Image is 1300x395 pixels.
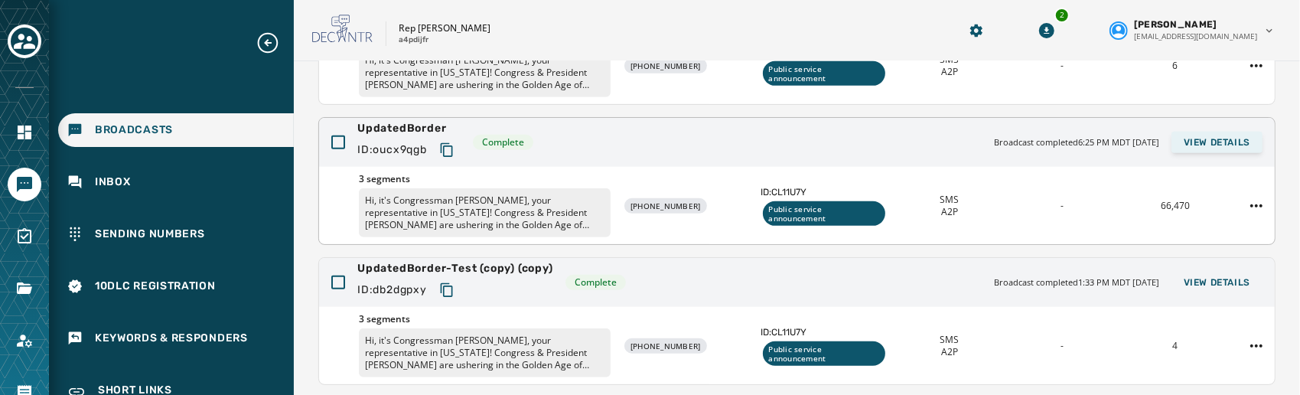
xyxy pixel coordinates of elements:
[763,341,886,366] div: Public service announcement
[761,186,888,198] span: ID: CL11U7Y
[763,61,886,86] div: Public service announcement
[357,261,553,276] span: UpdatedBorder-Test (copy) (copy)
[256,31,292,55] button: Expand sub nav menu
[58,269,294,303] a: Navigate to 10DLC Registration
[1134,18,1217,31] span: [PERSON_NAME]
[1244,194,1269,218] button: UpdatedBorder action menu
[1244,54,1269,78] button: UpdatedBorder-Test KL action menu
[95,331,248,346] span: Keywords & Responders
[994,276,1159,289] span: Broadcast completed 1:33 PM MDT [DATE]
[1103,12,1282,48] button: User settings
[761,326,888,338] span: ID: CL11U7Y
[95,122,173,138] span: Broadcasts
[399,22,490,34] p: Rep [PERSON_NAME]
[994,136,1159,149] span: Broadcast completed 6:25 PM MDT [DATE]
[8,116,41,149] a: Navigate to Home
[1125,340,1226,352] div: 4
[624,58,707,73] div: [PHONE_NUMBER]
[8,324,41,357] a: Navigate to Account
[8,272,41,305] a: Navigate to Files
[1125,200,1226,212] div: 66,470
[58,165,294,199] a: Navigate to Inbox
[1012,60,1113,72] div: -
[8,220,41,253] a: Navigate to Surveys
[8,24,41,58] button: Toggle account select drawer
[95,227,205,242] span: Sending Numbers
[940,194,959,206] span: SMS
[433,136,461,164] button: Copy text to clipboard
[95,279,216,294] span: 10DLC Registration
[357,282,427,298] span: ID: db2dgpxy
[963,17,990,44] button: Manage global settings
[359,328,611,377] p: Hi, it's Congressman [PERSON_NAME], your representative in [US_STATE]! Congress & President [PERS...
[433,276,461,304] button: Copy text to clipboard
[482,136,524,149] span: Complete
[940,334,959,346] span: SMS
[941,206,958,218] span: A2P
[95,175,131,190] span: Inbox
[357,142,427,158] span: ID: oucx9qgb
[1184,136,1250,149] span: View Details
[1171,132,1263,153] button: View Details
[1054,8,1070,23] div: 2
[763,201,886,226] div: Public service announcement
[1125,60,1226,72] div: 6
[941,66,958,78] span: A2P
[359,188,611,237] p: Hi, it's Congressman [PERSON_NAME], your representative in [US_STATE]! Congress & President [PERS...
[1134,31,1257,42] span: [EMAIL_ADDRESS][DOMAIN_NAME]
[399,34,428,46] p: a4pdijfr
[359,173,611,185] span: 3 segments
[58,217,294,251] a: Navigate to Sending Numbers
[575,276,617,289] span: Complete
[624,338,707,354] div: [PHONE_NUMBER]
[58,322,294,355] a: Navigate to Keywords & Responders
[1244,334,1269,358] button: UpdatedBorder-Test (copy) (copy) action menu
[1171,272,1263,293] button: View Details
[359,48,611,97] p: Hi, it's Congressman [PERSON_NAME], your representative in [US_STATE]! Congress & President [PERS...
[8,168,41,201] a: Navigate to Messaging
[1033,17,1061,44] button: Download Menu
[1012,340,1113,352] div: -
[1184,276,1250,289] span: View Details
[941,346,958,358] span: A2P
[359,313,611,325] span: 3 segments
[1012,200,1113,212] div: -
[357,121,461,136] span: UpdatedBorder
[58,113,294,147] a: Navigate to Broadcasts
[624,198,707,214] div: [PHONE_NUMBER]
